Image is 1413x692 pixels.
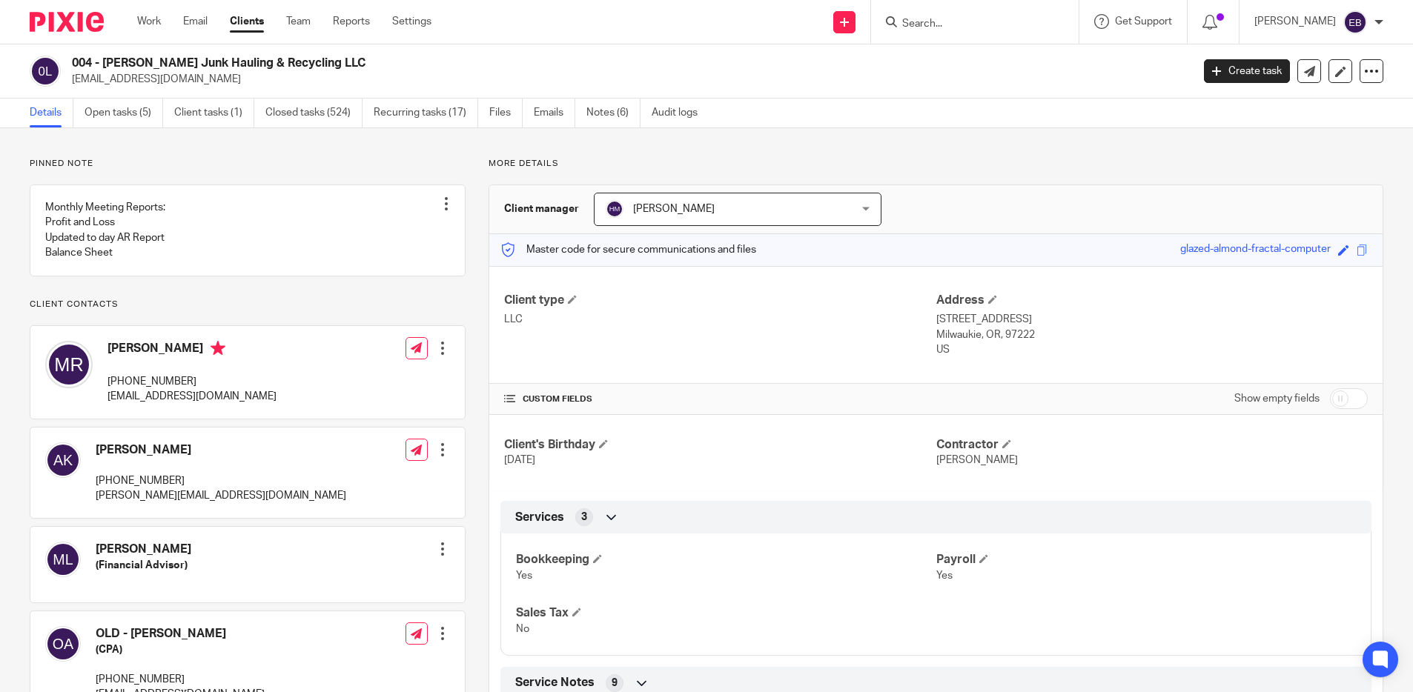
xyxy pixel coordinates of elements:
[45,542,81,577] img: svg%3E
[30,99,73,127] a: Details
[30,158,466,170] p: Pinned note
[374,99,478,127] a: Recurring tasks (17)
[581,510,587,525] span: 3
[515,675,595,691] span: Service Notes
[183,14,208,29] a: Email
[1204,59,1290,83] a: Create task
[96,672,265,687] p: [PHONE_NUMBER]
[504,202,579,216] h3: Client manager
[515,510,564,525] span: Services
[489,99,523,127] a: Files
[96,642,265,657] h5: (CPA)
[516,624,529,634] span: No
[516,570,532,581] span: Yes
[516,552,936,568] h4: Bookkeeping
[936,312,1368,327] p: [STREET_ADDRESS]
[72,72,1182,87] p: [EMAIL_ADDRESS][DOMAIN_NAME]
[586,99,641,127] a: Notes (6)
[936,455,1018,465] span: [PERSON_NAME]
[30,12,104,32] img: Pixie
[1180,242,1331,259] div: glazed-almond-fractal-computer
[1254,14,1336,29] p: [PERSON_NAME]
[45,442,81,478] img: svg%3E
[504,293,936,308] h4: Client type
[107,389,277,404] p: [EMAIL_ADDRESS][DOMAIN_NAME]
[107,374,277,389] p: [PHONE_NUMBER]
[633,204,715,214] span: [PERSON_NAME]
[1343,10,1367,34] img: svg%3E
[489,158,1383,170] p: More details
[333,14,370,29] a: Reports
[96,488,346,503] p: [PERSON_NAME][EMAIL_ADDRESS][DOMAIN_NAME]
[96,442,346,458] h4: [PERSON_NAME]
[45,341,93,388] img: svg%3E
[211,341,225,356] i: Primary
[174,99,254,127] a: Client tasks (1)
[1234,391,1320,406] label: Show empty fields
[901,18,1034,31] input: Search
[45,626,81,662] img: svg%3E
[500,242,756,257] p: Master code for secure communications and files
[96,626,265,642] h4: OLD - [PERSON_NAME]
[107,341,277,359] h4: [PERSON_NAME]
[265,99,363,127] a: Closed tasks (524)
[1115,16,1172,27] span: Get Support
[936,570,953,581] span: Yes
[392,14,431,29] a: Settings
[504,455,535,465] span: [DATE]
[606,200,623,218] img: svg%3E
[30,299,466,310] p: Client contacts
[137,14,161,29] a: Work
[286,14,311,29] a: Team
[85,99,163,127] a: Open tasks (5)
[612,676,618,691] span: 9
[96,473,346,488] p: [PHONE_NUMBER]
[504,437,936,453] h4: Client's Birthday
[534,99,575,127] a: Emails
[936,437,1368,453] h4: Contractor
[936,293,1368,308] h4: Address
[72,56,960,71] h2: 004 - [PERSON_NAME] Junk Hauling & Recycling LLC
[936,327,1368,342] p: Milwaukie, OR, 97222
[504,393,936,405] h4: CUSTOM FIELDS
[516,605,936,621] h4: Sales Tax
[936,552,1356,568] h4: Payroll
[96,558,191,573] h5: (Financial Advisor)
[230,14,264,29] a: Clients
[652,99,709,127] a: Audit logs
[936,342,1368,357] p: US
[96,542,191,557] h4: [PERSON_NAME]
[504,312,936,327] p: LLC
[30,56,61,87] img: svg%3E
